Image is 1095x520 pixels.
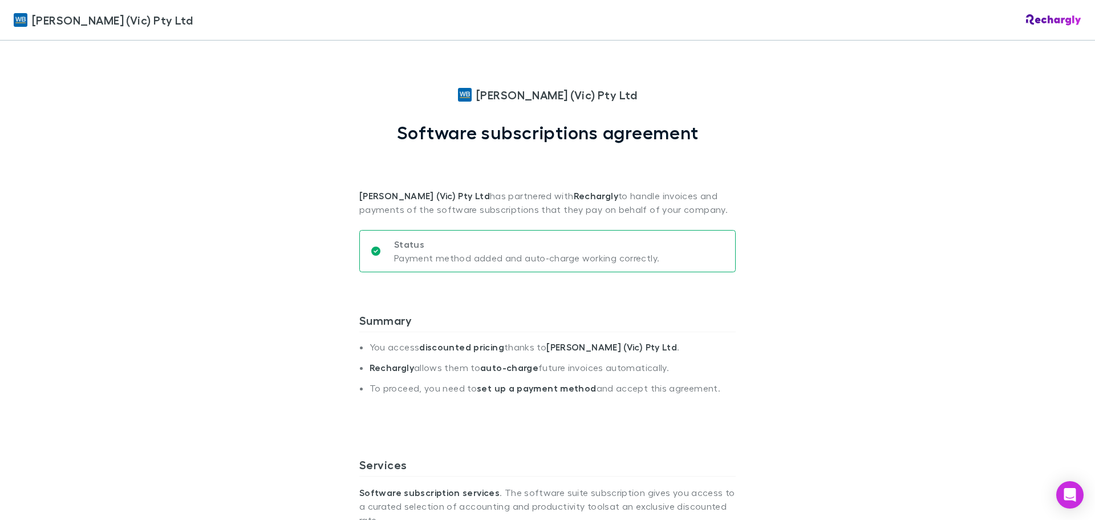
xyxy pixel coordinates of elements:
strong: Software subscription services [359,487,500,498]
strong: Rechargly [370,362,414,373]
div: Open Intercom Messenger [1056,481,1084,509]
img: Rechargly Logo [1026,14,1081,26]
strong: set up a payment method [477,382,596,394]
h3: Summary [359,313,736,332]
p: has partnered with to handle invoices and payments of the software subscriptions that they pay on... [359,143,736,216]
strong: [PERSON_NAME] (Vic) Pty Ltd [359,190,490,201]
span: [PERSON_NAME] (Vic) Pty Ltd [32,11,193,29]
img: William Buck (Vic) Pty Ltd's Logo [458,88,472,102]
p: Status [394,237,659,251]
li: To proceed, you need to and accept this agreement. [370,382,736,403]
strong: auto-charge [480,362,538,373]
li: allows them to future invoices automatically. [370,362,736,382]
strong: [PERSON_NAME] (Vic) Pty Ltd [546,341,677,353]
strong: discounted pricing [419,341,504,353]
strong: Rechargly [574,190,618,201]
h1: Software subscriptions agreement [397,122,699,143]
li: You access thanks to . [370,341,736,362]
span: [PERSON_NAME] (Vic) Pty Ltd [476,86,637,103]
p: Payment method added and auto-charge working correctly. [394,251,659,265]
img: William Buck (Vic) Pty Ltd's Logo [14,13,27,27]
h3: Services [359,458,736,476]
